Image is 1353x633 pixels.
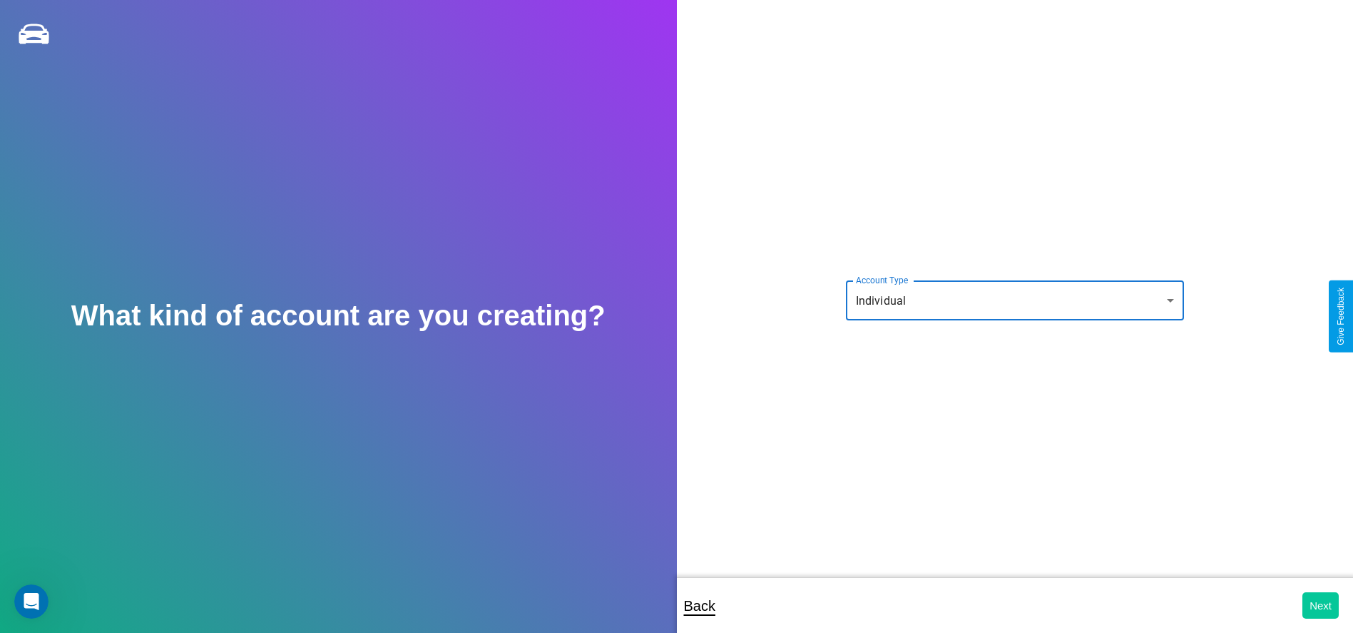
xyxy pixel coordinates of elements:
[856,274,908,286] label: Account Type
[14,584,48,619] iframe: Intercom live chat
[846,280,1184,320] div: Individual
[684,593,715,619] p: Back
[1336,288,1346,345] div: Give Feedback
[71,300,606,332] h2: What kind of account are you creating?
[1302,592,1339,619] button: Next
